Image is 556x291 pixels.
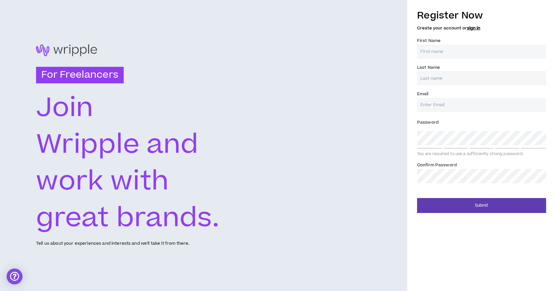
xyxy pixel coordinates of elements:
input: Last name [417,71,546,85]
input: Enter Email [417,98,546,112]
div: You are required to use a sufficiently strong password. [417,151,546,157]
h3: Register Now [417,9,546,22]
text: great brands. [36,199,219,237]
text: Join [36,89,93,127]
p: Tell us about your experiences and interests and we'll take it from there. [36,240,189,247]
label: Last Name [417,62,440,73]
input: First name [417,45,546,59]
div: Open Intercom Messenger [7,269,22,284]
label: Email [417,89,429,99]
text: work with [36,162,169,200]
a: sign in [467,25,480,31]
button: Submit [417,198,546,213]
span: Password [417,119,439,125]
h3: For Freelancers [36,67,124,83]
h5: Create your account or [417,26,546,30]
text: Wripple and [36,126,198,164]
label: First Name [417,35,441,46]
label: Confirm Password [417,160,457,170]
